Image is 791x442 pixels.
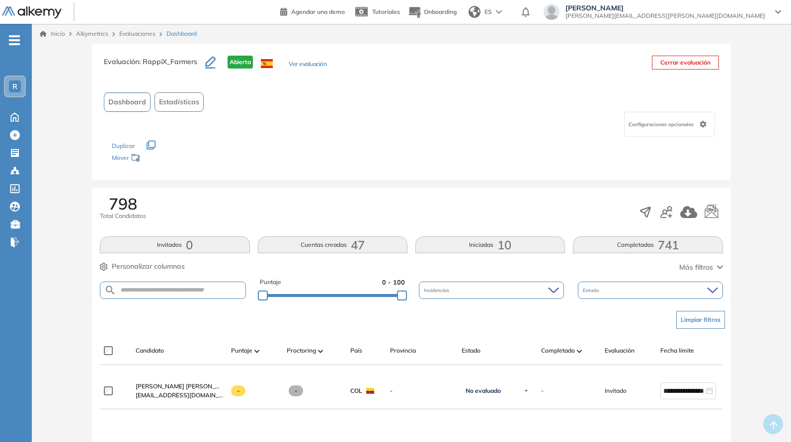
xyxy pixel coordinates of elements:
span: Puntaje [260,278,281,287]
span: Fecha límite [660,346,694,355]
div: Mover [112,149,211,168]
img: [missing "en.ARROW_ALT" translation] [577,350,582,353]
img: arrow [496,10,502,14]
a: [PERSON_NAME] [PERSON_NAME] [136,382,223,391]
button: Ver evaluación [289,60,326,70]
span: Invitado [605,386,627,395]
span: Dashboard [166,29,197,38]
img: [missing "en.ARROW_ALT" translation] [318,350,323,353]
span: Personalizar columnas [112,261,185,272]
div: Estado [578,282,723,299]
span: Total Candidatos [100,212,146,221]
button: Dashboard [104,92,151,112]
span: ES [484,7,492,16]
span: [PERSON_NAME] [565,4,765,12]
span: Onboarding [424,8,457,15]
img: Logo [2,6,62,19]
img: ESP [261,59,273,68]
button: Más filtros [679,262,723,273]
span: Agendar una demo [291,8,345,15]
span: - [231,385,245,396]
span: [PERSON_NAME][EMAIL_ADDRESS][PERSON_NAME][DOMAIN_NAME] [565,12,765,20]
button: Completadas741 [573,236,722,253]
a: Agendar una demo [280,5,345,17]
span: Alkymetrics [76,30,108,37]
span: 0 - 100 [382,278,405,287]
span: 798 [109,196,137,212]
span: Estado [462,346,480,355]
span: R [12,82,17,90]
span: COL [350,386,362,395]
span: - [541,386,544,395]
button: Onboarding [408,1,457,23]
span: - [289,385,303,396]
span: Evaluación [605,346,634,355]
a: Inicio [40,29,65,38]
img: Ícono de flecha [523,388,529,394]
span: Configuraciones opcionales [629,121,696,128]
span: - [390,386,454,395]
a: Evaluaciones [119,30,156,37]
button: Invitados0 [100,236,249,253]
h3: Evaluación [104,56,205,76]
span: Estado [583,287,601,294]
span: [EMAIL_ADDRESS][DOMAIN_NAME] [136,391,223,400]
span: Completado [541,346,575,355]
div: Incidencias [419,282,564,299]
img: world [469,6,480,18]
button: Personalizar columnas [100,261,185,272]
span: Tutoriales [372,8,400,15]
button: Estadísticas [155,92,204,112]
span: : RappiX_Farmers [139,57,197,66]
span: Puntaje [231,346,252,355]
span: Dashboard [108,97,146,107]
span: Incidencias [424,287,451,294]
span: No evaluado [466,387,501,395]
span: Provincia [390,346,416,355]
button: Limpiar filtros [676,311,725,329]
span: País [350,346,362,355]
button: Iniciadas10 [415,236,565,253]
span: Candidato [136,346,164,355]
span: [PERSON_NAME] [PERSON_NAME] [136,382,235,390]
button: Cerrar evaluación [652,56,719,70]
div: Configuraciones opcionales [624,112,715,137]
img: [missing "en.ARROW_ALT" translation] [254,350,259,353]
span: Más filtros [679,262,713,273]
span: Duplicar [112,142,135,149]
span: Estadísticas [159,97,199,107]
button: Cuentas creadas47 [258,236,407,253]
img: SEARCH_ALT [104,284,116,296]
i: - [9,39,20,41]
span: Abierta [228,56,253,69]
img: COL [366,388,374,394]
span: Proctoring [287,346,316,355]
